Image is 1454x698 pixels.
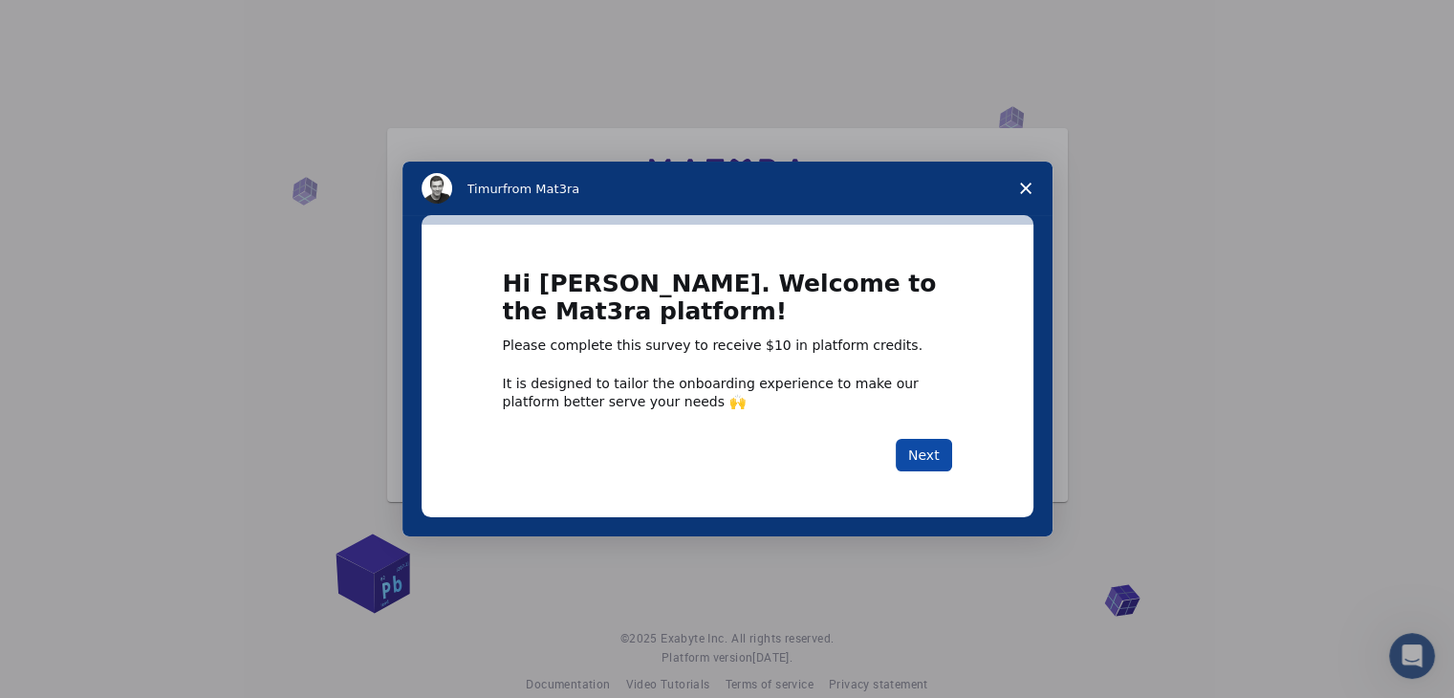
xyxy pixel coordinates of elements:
[467,182,503,196] span: Timur
[503,337,952,356] div: Please complete this survey to receive $10 in platform credits.
[38,13,107,31] span: Support
[999,162,1053,215] span: Close survey
[896,439,952,471] button: Next
[503,375,952,409] div: It is designed to tailor the onboarding experience to make our platform better serve your needs 🙌
[503,271,952,337] h1: Hi [PERSON_NAME]. Welcome to the Mat3ra platform!
[503,182,579,196] span: from Mat3ra
[422,173,452,204] img: Profile image for Timur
